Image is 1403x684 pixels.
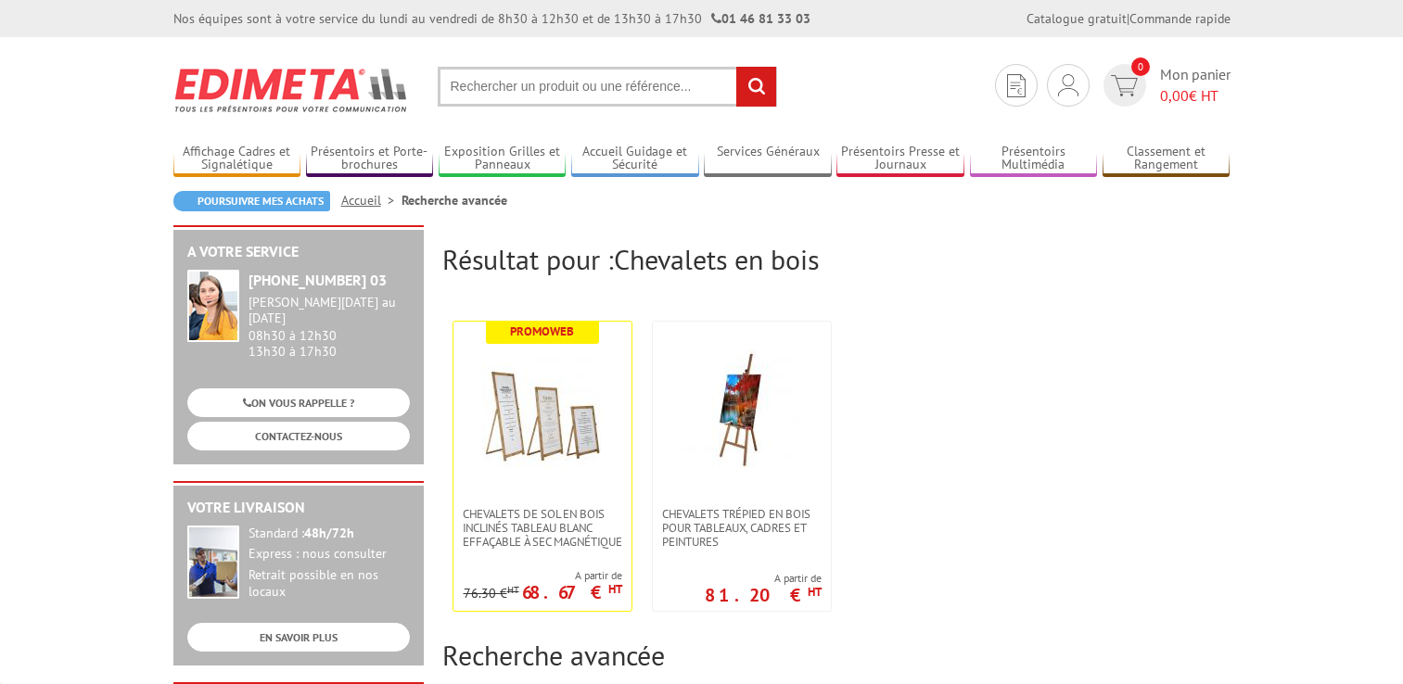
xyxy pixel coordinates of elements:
[1027,9,1231,28] div: |
[653,507,831,549] a: Chevalets Trépied en bois pour tableaux, cadres et peintures
[249,271,387,289] strong: [PHONE_NUMBER] 03
[453,507,631,549] a: Chevalets de sol en bois inclinés tableau blanc effaçable à sec magnétique
[522,587,622,598] p: 68.67 €
[187,244,410,260] h2: A votre service
[187,500,410,516] h2: Votre livraison
[736,67,776,107] input: rechercher
[1103,144,1231,174] a: Classement et Rangement
[1160,85,1231,107] span: € HT
[187,270,239,342] img: widget-service.jpg
[1058,74,1078,96] img: devis rapide
[1111,75,1138,96] img: devis rapide
[442,640,1231,670] h2: Recherche avancée
[304,525,354,541] strong: 48h/72h
[1160,86,1189,105] span: 0,00
[249,526,410,542] div: Standard :
[705,571,822,586] span: A partir de
[187,422,410,450] a: CONTACTEZ-NOUS
[482,349,603,470] img: Chevalets de sol en bois inclinés tableau blanc effaçable à sec magnétique
[173,9,810,28] div: Nos équipes sont à votre service du lundi au vendredi de 8h30 à 12h30 et de 13h30 à 17h30
[249,546,410,563] div: Express : nous consulter
[249,567,410,601] div: Retrait possible en nos locaux
[1007,74,1026,97] img: devis rapide
[187,526,239,599] img: widget-livraison.jpg
[662,507,822,549] span: Chevalets Trépied en bois pour tableaux, cadres et peintures
[1160,64,1231,107] span: Mon panier
[464,568,622,583] span: A partir de
[439,144,567,174] a: Exposition Grilles et Panneaux
[187,623,410,652] a: EN SAVOIR PLUS
[1131,57,1150,76] span: 0
[249,295,410,359] div: 08h30 à 12h30 13h30 à 17h30
[608,581,622,597] sup: HT
[1099,64,1231,107] a: devis rapide 0 Mon panier 0,00€ HT
[438,67,777,107] input: Rechercher un produit ou une référence...
[306,144,434,174] a: Présentoirs et Porte-brochures
[173,144,301,174] a: Affichage Cadres et Signalétique
[970,144,1098,174] a: Présentoirs Multimédia
[341,192,402,209] a: Accueil
[464,587,519,601] p: 76.30 €
[249,295,410,326] div: [PERSON_NAME][DATE] au [DATE]
[1129,10,1231,27] a: Commande rapide
[510,323,574,339] b: Promoweb
[571,144,699,174] a: Accueil Guidage et Sécurité
[705,589,822,601] p: 81.20 €
[507,583,519,596] sup: HT
[836,144,964,174] a: Présentoirs Presse et Journaux
[187,388,410,417] a: ON VOUS RAPPELLE ?
[173,56,410,124] img: Edimeta
[704,144,832,174] a: Services Généraux
[173,191,330,211] a: Poursuivre mes achats
[463,507,622,549] span: Chevalets de sol en bois inclinés tableau blanc effaçable à sec magnétique
[711,10,810,27] strong: 01 46 81 33 03
[402,191,507,209] li: Recherche avancée
[808,584,822,600] sup: HT
[614,241,819,277] span: Chevalets en bois
[682,349,802,470] img: Chevalets Trépied en bois pour tableaux, cadres et peintures
[442,244,1231,274] h2: Résultat pour :
[1027,10,1127,27] a: Catalogue gratuit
